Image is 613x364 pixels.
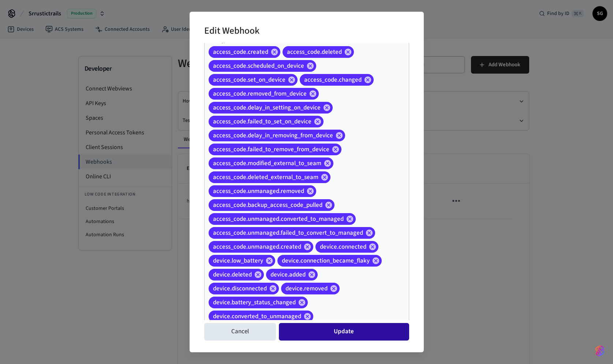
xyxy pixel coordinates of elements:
span: access_code.scheduled_on_device [209,62,309,70]
div: access_code.delay_in_removing_from_device [209,130,345,141]
span: access_code.delay_in_setting_on_device [209,104,325,111]
div: access_code.deleted_external_to_seam [209,171,330,183]
span: device.connected [315,243,371,250]
span: access_code.deleted [283,48,346,56]
div: access_code.failed_to_set_on_device [209,116,324,127]
div: device.removed [281,283,340,294]
h2: Edit Webhook [204,21,259,43]
span: access_code.unmanaged.failed_to_convert_to_managed [209,229,367,237]
span: access_code.delay_in_removing_from_device [209,132,337,139]
div: device.connected [315,241,378,253]
div: access_code.scheduled_on_device [209,60,316,72]
span: device.connection_became_flaky [277,257,374,264]
div: device.low_battery [209,255,275,267]
div: access_code.backup_access_code_pulled [209,199,334,211]
span: device.added [266,271,310,278]
span: device.disconnected [209,285,271,292]
div: access_code.unmanaged.converted_to_managed [209,213,356,225]
span: access_code.unmanaged.converted_to_managed [209,215,348,223]
div: device.converted_to_unmanaged [209,311,313,322]
span: device.battery_status_changed [209,299,300,306]
img: SeamLogoGradient.69752ec5.svg [595,345,604,357]
div: access_code.deleted [283,46,354,58]
span: access_code.removed_from_device [209,90,311,97]
div: access_code.unmanaged.removed [209,185,316,197]
div: access_code.unmanaged.failed_to_convert_to_managed [209,227,375,239]
span: access_code.changed [300,76,366,83]
div: access_code.changed [300,74,374,86]
div: device.battery_status_changed [209,297,308,308]
span: device.deleted [209,271,256,278]
span: access_code.modified_external_to_seam [209,160,326,167]
div: access_code.created [209,46,280,58]
span: access_code.created [209,48,273,56]
div: access_code.delay_in_setting_on_device [209,102,333,114]
div: device.deleted [209,269,264,281]
div: access_code.failed_to_remove_from_device [209,144,341,155]
div: access_code.unmanaged.created [209,241,313,253]
div: device.added [266,269,318,281]
div: access_code.removed_from_device [209,88,319,100]
span: device.removed [281,285,332,292]
span: access_code.unmanaged.removed [209,187,309,195]
span: access_code.set_on_device [209,76,290,83]
span: access_code.failed_to_set_on_device [209,118,316,125]
span: device.low_battery [209,257,268,264]
span: access_code.deleted_external_to_seam [209,174,323,181]
div: access_code.set_on_device [209,74,298,86]
span: access_code.unmanaged.created [209,243,306,250]
span: access_code.backup_access_code_pulled [209,201,327,209]
span: access_code.failed_to_remove_from_device [209,146,334,153]
div: device.disconnected [209,283,279,294]
button: Update [279,323,409,341]
div: access_code.modified_external_to_seam [209,157,333,169]
div: device.connection_became_flaky [277,255,382,267]
span: device.converted_to_unmanaged [209,313,306,320]
button: Cancel [204,323,276,341]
